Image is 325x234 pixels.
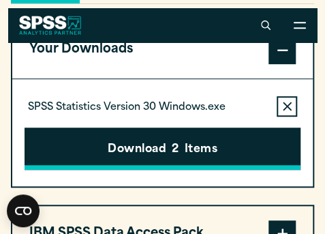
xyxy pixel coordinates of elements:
button: Download2Items [25,128,301,170]
p: SPSS Statistics Version 30 Windows.exe [28,101,226,115]
img: SPSS White Logo [19,16,81,35]
span: 2 [172,141,179,159]
button: Open CMP widget [7,194,40,227]
div: Your Downloads [12,78,313,186]
button: Your Downloads [12,23,313,78]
